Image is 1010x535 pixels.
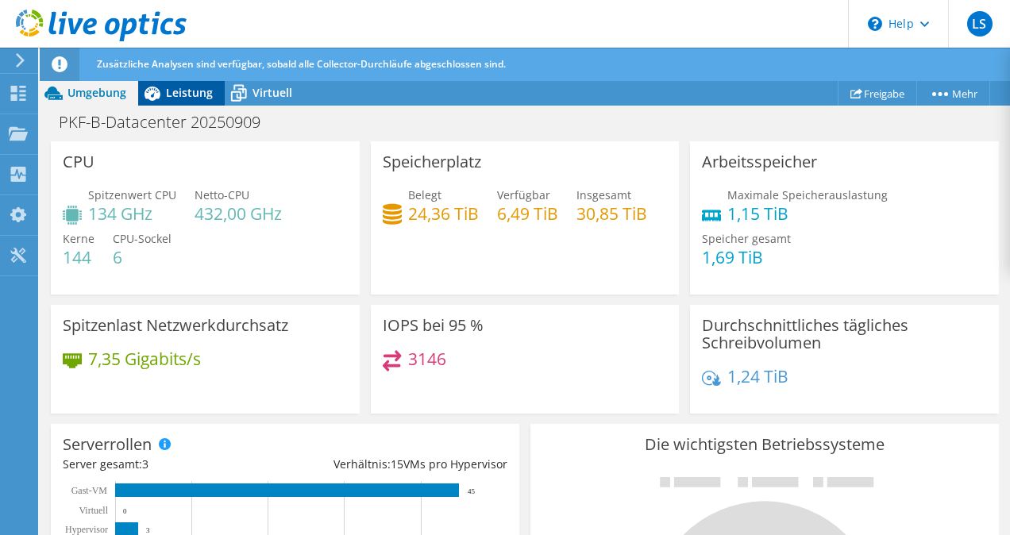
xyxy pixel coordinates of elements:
[383,317,484,334] h3: IOPS bei 95 %
[65,524,108,535] text: Hypervisor
[838,81,917,106] a: Freigabe
[63,153,94,171] h3: CPU
[285,456,507,473] div: Verhältnis: VMs pro Hypervisor
[63,317,288,334] h3: Spitzenlast Netzwerkdurchsatz
[195,205,282,222] h4: 432,00 GHz
[195,187,249,202] span: Netto-CPU
[702,248,791,266] h4: 1,69 TiB
[79,505,108,516] text: Virtuell
[113,248,172,266] h4: 6
[391,456,403,471] span: 15
[252,85,292,100] span: Virtuell
[97,57,506,71] span: Zusätzliche Analysen sind verfügbar, sobald alle Collector-Durchläufe abgeschlossen sind.
[88,187,176,202] span: Spitzenwert CPU
[727,205,888,222] h4: 1,15 TiB
[67,85,126,100] span: Umgebung
[727,187,888,202] span: Maximale Speicherauslastung
[123,507,127,515] text: 0
[383,153,481,171] h3: Speicherplatz
[727,368,788,385] h4: 1,24 TiB
[408,187,441,202] span: Belegt
[146,526,150,534] text: 3
[576,187,631,202] span: Insgesamt
[497,187,550,202] span: Verfügbar
[916,81,990,106] a: Mehr
[88,205,176,222] h4: 134 GHz
[702,317,987,352] h3: Durchschnittliches tägliches Schreibvolumen
[142,456,148,471] span: 3
[63,436,152,453] h3: Serverrollen
[88,350,201,368] h4: 7,35 Gigabits/s
[71,485,108,496] text: Gast-VM
[113,231,172,246] span: CPU-Sockel
[702,153,817,171] h3: Arbeitsspeicher
[576,205,647,222] h4: 30,85 TiB
[63,231,94,246] span: Kerne
[497,205,558,222] h4: 6,49 TiB
[967,11,993,37] span: LS
[868,17,882,31] svg: \n
[63,248,94,266] h4: 144
[166,85,213,100] span: Leistung
[702,231,791,246] span: Speicher gesamt
[408,350,446,368] h4: 3146
[63,456,285,473] div: Server gesamt:
[408,205,479,222] h4: 24,36 TiB
[52,114,285,131] h1: PKF-B-Datacenter 20250909
[468,487,476,495] text: 45
[542,436,987,453] h3: Die wichtigsten Betriebssysteme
